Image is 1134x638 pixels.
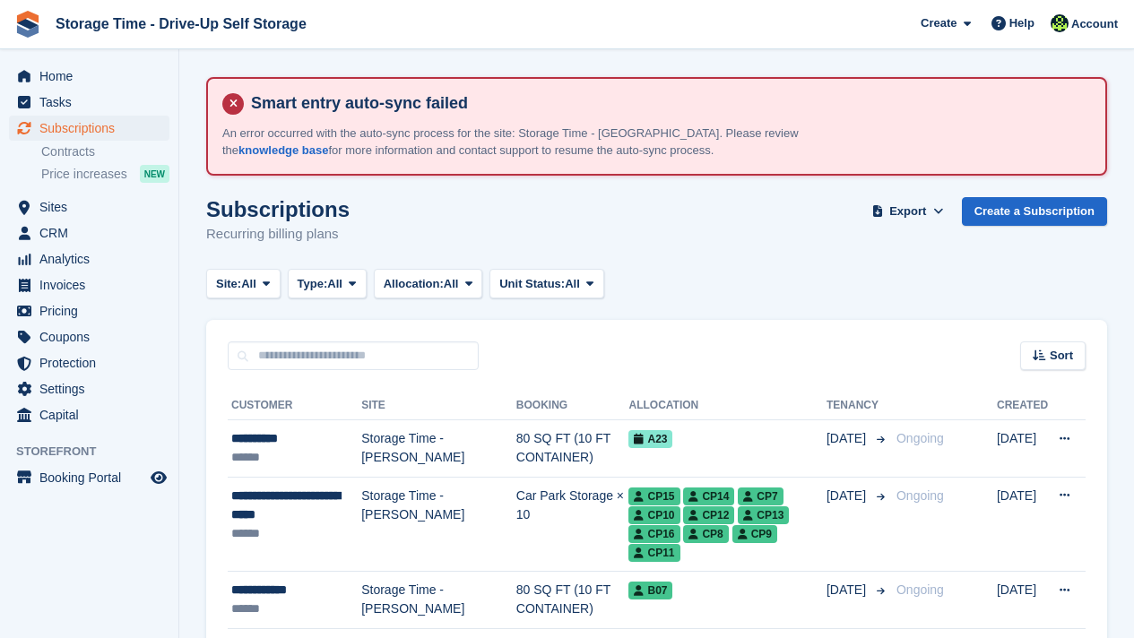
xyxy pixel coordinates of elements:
span: All [327,275,342,293]
td: 80 SQ FT (10 FT CONTAINER) [516,572,629,629]
td: Storage Time - [PERSON_NAME] [361,420,516,478]
a: Price increases NEW [41,164,169,184]
span: Type: [298,275,328,293]
td: [DATE] [997,572,1048,629]
span: Ongoing [896,488,944,503]
span: Site: [216,275,241,293]
th: Site [361,392,516,420]
a: Storage Time - Drive-Up Self Storage [48,9,314,39]
span: Sort [1050,347,1073,365]
span: Unit Status: [499,275,565,293]
span: Invoices [39,272,147,297]
a: menu [9,194,169,220]
span: Create [921,14,957,32]
a: menu [9,350,169,375]
th: Customer [228,392,361,420]
a: menu [9,246,169,272]
span: Price increases [41,166,127,183]
td: Storage Time - [PERSON_NAME] [361,477,516,572]
a: menu [9,324,169,349]
a: menu [9,465,169,490]
div: NEW [140,165,169,183]
span: Export [889,203,926,220]
span: Subscriptions [39,116,147,141]
a: menu [9,272,169,297]
a: Create a Subscription [962,197,1107,227]
td: Storage Time - [PERSON_NAME] [361,572,516,629]
span: CP13 [738,506,789,524]
th: Created [997,392,1048,420]
a: menu [9,402,169,427]
span: Analytics [39,246,147,272]
a: menu [9,116,169,141]
a: Contracts [41,143,169,160]
button: Site: All [206,269,281,298]
p: Recurring billing plans [206,224,350,245]
span: CP11 [628,544,680,562]
button: Type: All [288,269,367,298]
span: CP7 [738,487,783,505]
span: Ongoing [896,582,944,597]
span: Ongoing [896,431,944,445]
td: [DATE] [997,477,1048,572]
span: CP14 [683,487,734,505]
span: All [444,275,459,293]
img: stora-icon-8386f47178a22dfd0bd8f6a31ec36ba5ce8667c1dd55bd0f319d3a0aa187defe.svg [14,11,41,38]
span: [DATE] [827,487,870,505]
span: Settings [39,376,147,401]
span: Protection [39,350,147,375]
a: menu [9,376,169,401]
a: menu [9,64,169,89]
span: Booking Portal [39,465,147,490]
button: Unit Status: All [489,269,603,298]
span: Tasks [39,90,147,115]
span: All [565,275,580,293]
span: Coupons [39,324,147,349]
span: CP10 [628,506,680,524]
span: All [241,275,256,293]
span: CP8 [683,525,728,543]
img: Laaibah Sarwar [1051,14,1069,32]
span: Storefront [16,443,178,461]
span: CP12 [683,506,734,524]
button: Export [869,197,948,227]
a: Preview store [148,467,169,488]
a: menu [9,298,169,323]
h4: Smart entry auto-sync failed [244,93,1091,114]
td: 80 SQ FT (10 FT CONTAINER) [516,420,629,478]
span: Account [1071,15,1118,33]
span: [DATE] [827,429,870,448]
a: menu [9,220,169,246]
h1: Subscriptions [206,197,350,221]
span: CP15 [628,487,680,505]
th: Booking [516,392,629,420]
span: CP16 [628,525,680,543]
th: Allocation [628,392,827,420]
a: menu [9,90,169,115]
td: [DATE] [997,420,1048,478]
span: Capital [39,402,147,427]
span: Sites [39,194,147,220]
td: Car Park Storage × 10 [516,477,629,572]
span: A23 [628,430,672,448]
span: Help [1009,14,1034,32]
span: CRM [39,220,147,246]
span: Home [39,64,147,89]
span: [DATE] [827,581,870,599]
span: CP9 [732,525,777,543]
a: knowledge base [238,143,328,157]
span: Allocation: [384,275,444,293]
span: B07 [628,582,672,599]
p: An error occurred with the auto-sync process for the site: Storage Time - [GEOGRAPHIC_DATA]. Plea... [222,125,850,159]
button: Allocation: All [374,269,483,298]
span: Pricing [39,298,147,323]
th: Tenancy [827,392,889,420]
